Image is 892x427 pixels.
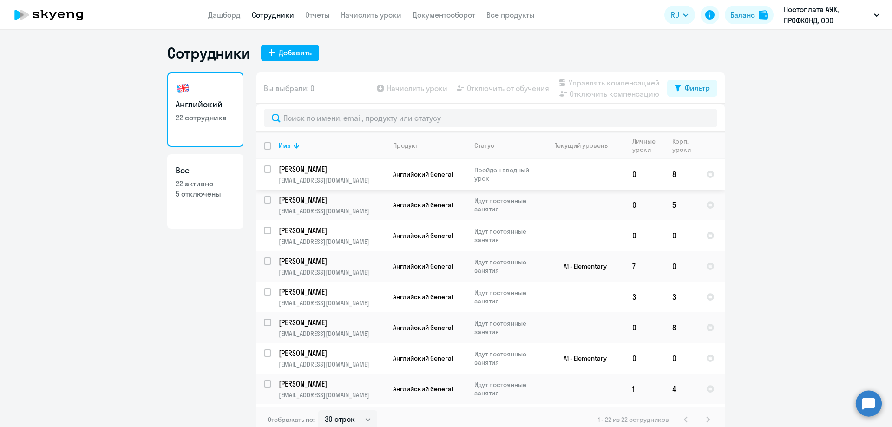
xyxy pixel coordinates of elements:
span: Отображать по: [268,415,315,424]
a: [PERSON_NAME] [279,225,385,236]
img: english [176,81,190,96]
p: [EMAIL_ADDRESS][DOMAIN_NAME] [279,207,385,215]
p: Идут постоянные занятия [474,227,538,244]
p: [EMAIL_ADDRESS][DOMAIN_NAME] [279,268,385,276]
td: 8 [665,159,699,190]
button: RU [664,6,695,24]
td: 0 [625,220,665,251]
h3: Все [176,164,235,177]
p: Идут постоянные занятия [474,350,538,367]
p: [PERSON_NAME] [279,317,384,328]
span: Английский General [393,323,453,332]
td: 0 [625,190,665,220]
p: Идут постоянные занятия [474,381,538,397]
div: Продукт [393,141,418,150]
a: [PERSON_NAME] [279,287,385,297]
td: 0 [625,159,665,190]
a: [PERSON_NAME] [279,348,385,358]
p: [PERSON_NAME] [279,195,384,205]
td: 4 [665,374,699,404]
p: Идут постоянные занятия [474,197,538,213]
span: Английский General [393,262,453,270]
p: [PERSON_NAME] [279,225,384,236]
p: Идут постоянные занятия [474,319,538,336]
span: Вы выбрали: 0 [264,83,315,94]
h1: Сотрудники [167,44,250,62]
button: Балансbalance [725,6,774,24]
div: Текущий уровень [546,141,624,150]
div: Баланс [730,9,755,20]
span: Английский General [393,354,453,362]
td: 0 [625,312,665,343]
td: A1 - Elementary [538,251,625,282]
div: Имя [279,141,291,150]
p: Идут постоянные занятия [474,258,538,275]
div: Статус [474,141,538,150]
p: [EMAIL_ADDRESS][DOMAIN_NAME] [279,329,385,338]
a: Документооборот [413,10,475,20]
span: RU [671,9,679,20]
td: 7 [625,251,665,282]
span: 1 - 22 из 22 сотрудников [598,415,669,424]
span: Английский General [393,201,453,209]
img: balance [759,10,768,20]
td: 1 [625,374,665,404]
p: [EMAIL_ADDRESS][DOMAIN_NAME] [279,391,385,399]
p: Идут постоянные занятия [474,289,538,305]
button: Добавить [261,45,319,61]
p: [EMAIL_ADDRESS][DOMAIN_NAME] [279,176,385,184]
button: Фильтр [667,80,717,97]
p: [PERSON_NAME] [279,379,384,389]
a: Английский22 сотрудника [167,72,243,147]
td: 3 [625,282,665,312]
div: Корп. уроки [672,137,698,154]
h3: Английский [176,99,235,111]
p: [EMAIL_ADDRESS][DOMAIN_NAME] [279,360,385,368]
div: Имя [279,141,385,150]
a: Начислить уроки [341,10,401,20]
span: Английский General [393,231,453,240]
input: Поиск по имени, email, продукту или статусу [264,109,717,127]
p: [PERSON_NAME] [279,256,384,266]
a: [PERSON_NAME] [279,195,385,205]
p: [EMAIL_ADDRESS][DOMAIN_NAME] [279,299,385,307]
div: Текущий уровень [555,141,608,150]
p: [PERSON_NAME] [279,287,384,297]
p: 22 активно [176,178,235,189]
p: [EMAIL_ADDRESS][DOMAIN_NAME] [279,237,385,246]
td: 8 [665,312,699,343]
a: Отчеты [305,10,330,20]
p: Постоплата АЯК, ПРОФКОНД, ООО [784,4,870,26]
div: Личные уроки [632,137,658,154]
p: [PERSON_NAME] [279,348,384,358]
div: Личные уроки [632,137,664,154]
td: 0 [665,220,699,251]
p: [PERSON_NAME] [279,164,384,174]
div: Добавить [279,47,312,58]
a: [PERSON_NAME] [279,256,385,266]
td: 0 [665,251,699,282]
p: 5 отключены [176,189,235,199]
td: 3 [665,282,699,312]
a: [PERSON_NAME] [279,164,385,174]
td: 0 [625,343,665,374]
div: Корп. уроки [672,137,692,154]
div: Статус [474,141,494,150]
button: Постоплата АЯК, ПРОФКОНД, ООО [779,4,884,26]
span: Английский General [393,293,453,301]
td: 5 [665,190,699,220]
a: Сотрудники [252,10,294,20]
td: A1 - Elementary [538,343,625,374]
div: Фильтр [685,82,710,93]
a: [PERSON_NAME] [279,317,385,328]
div: Продукт [393,141,466,150]
span: Английский General [393,385,453,393]
p: 22 сотрудника [176,112,235,123]
a: Все продукты [486,10,535,20]
p: Пройден вводный урок [474,166,538,183]
a: Дашборд [208,10,241,20]
a: [PERSON_NAME] [279,379,385,389]
a: Все22 активно5 отключены [167,154,243,229]
span: Английский General [393,170,453,178]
